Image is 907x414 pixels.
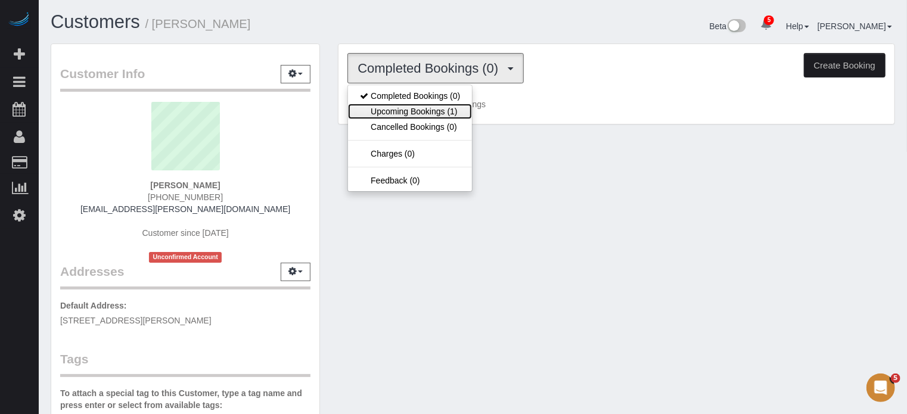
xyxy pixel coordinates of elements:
button: Completed Bookings (0) [347,53,524,83]
a: 5 [754,12,778,38]
button: Create Booking [804,53,886,78]
a: [EMAIL_ADDRESS][PERSON_NAME][DOMAIN_NAME] [80,204,290,214]
iframe: Intercom live chat [866,373,895,402]
a: Customers [51,11,140,32]
strong: [PERSON_NAME] [150,180,220,190]
small: / [PERSON_NAME] [145,17,251,30]
img: New interface [726,19,746,35]
legend: Tags [60,350,310,377]
span: 5 [891,373,900,383]
a: Beta [710,21,747,31]
span: Completed Bookings (0) [358,61,504,76]
legend: Customer Info [60,65,310,92]
img: Automaid Logo [7,12,31,29]
a: Cancelled Bookings (0) [348,119,472,135]
a: Charges (0) [348,146,472,161]
a: Completed Bookings (0) [348,88,472,104]
span: 5 [764,15,774,25]
a: Help [786,21,809,31]
a: [PERSON_NAME] [818,21,892,31]
p: Customer has 0 Completed Bookings [347,98,886,110]
a: Upcoming Bookings (1) [348,104,472,119]
label: Default Address: [60,300,127,312]
span: Unconfirmed Account [149,252,222,262]
span: [PHONE_NUMBER] [148,192,223,202]
span: [STREET_ADDRESS][PERSON_NAME] [60,316,212,325]
a: Feedback (0) [348,173,472,188]
span: Customer since [DATE] [142,228,229,238]
label: To attach a special tag to this Customer, type a tag name and press enter or select from availabl... [60,387,310,411]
